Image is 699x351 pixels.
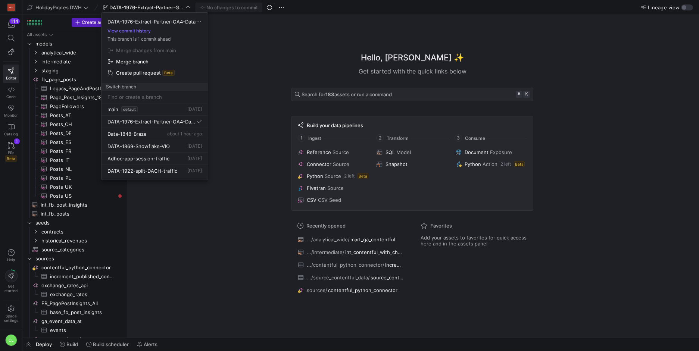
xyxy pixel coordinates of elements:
span: [DATE] [187,168,202,173]
p: This branch is 1 commit ahead [102,37,208,42]
span: [DATE] [187,156,202,161]
span: Beta [162,70,175,76]
span: Data-1848-Braze [107,131,147,137]
span: Merge branch [116,59,149,65]
span: DATA-1922-split-DACH-traffic [107,168,177,174]
span: Adhoc-app-session-traffic [107,156,169,162]
button: Merge branch [104,56,205,67]
span: [DATE] [187,143,202,149]
input: Find or create a branch [107,94,202,100]
span: about 1 hour ago [167,131,202,137]
span: [DATE] [187,106,202,112]
span: DATA-1976-Extract-Partner-GA4-Data [107,19,196,25]
span: default [121,106,138,112]
button: Create pull requestBeta [104,67,205,78]
span: Create pull request [116,70,161,76]
button: View commit history [102,28,157,34]
span: DATA-1976-Extract-Partner-GA4-Data [107,119,195,125]
span: DATA-1869-Snowflake-VIO [107,143,170,149]
span: main [107,106,118,112]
